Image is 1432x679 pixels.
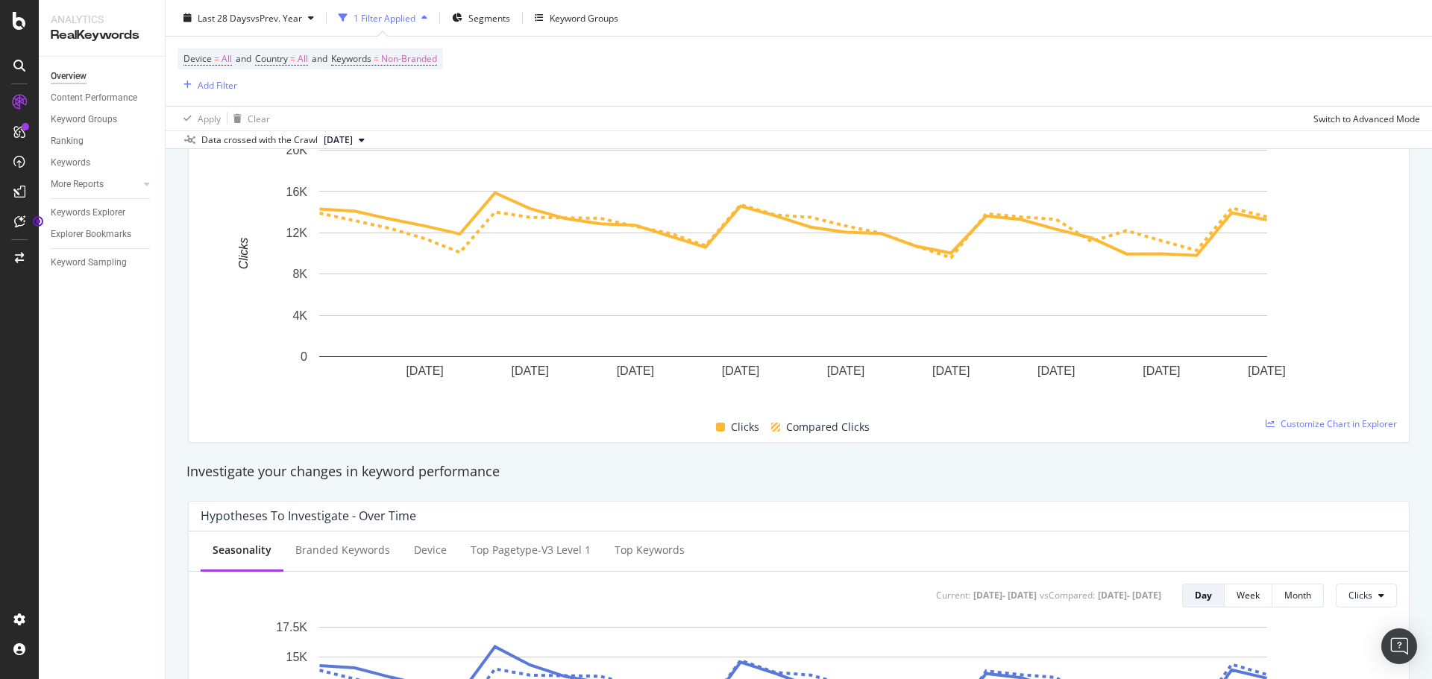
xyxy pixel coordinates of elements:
button: [DATE] [318,131,371,149]
span: Country [255,52,288,65]
div: Week [1237,589,1260,601]
button: Clear [227,107,270,130]
text: 15K [286,651,308,663]
span: All [298,48,308,69]
text: [DATE] [1037,364,1075,377]
text: [DATE] [512,364,549,377]
button: Keyword Groups [529,6,624,30]
div: RealKeywords [51,27,153,44]
a: Explorer Bookmarks [51,227,154,242]
button: Day [1182,584,1225,607]
button: Month [1272,584,1324,607]
span: and [236,52,251,65]
text: [DATE] [1248,364,1285,377]
div: Month [1284,589,1311,601]
button: Clicks [1336,584,1397,607]
div: [DATE] - [DATE] [973,589,1037,601]
text: 17.5K [276,621,307,634]
a: Overview [51,69,154,84]
text: 16K [286,185,308,198]
span: Device [183,52,212,65]
div: Top pagetype-v3 Level 1 [471,543,591,558]
text: [DATE] [617,364,654,377]
button: Week [1225,584,1272,607]
div: Top Keywords [615,543,685,558]
div: Current: [936,589,970,601]
div: Clear [248,112,270,124]
button: Last 28 DaysvsPrev. Year [178,6,320,30]
div: Day [1195,589,1212,601]
div: More Reports [51,177,104,192]
text: [DATE] [722,364,759,377]
a: Customize Chart in Explorer [1266,417,1397,430]
span: Non-Branded [381,48,437,69]
span: 2025 Aug. 8th [324,133,353,147]
span: = [214,52,219,65]
text: 20K [286,144,308,157]
div: 1 Filter Applied [354,11,415,24]
div: Content Performance [51,90,137,106]
div: Tooltip anchor [31,215,45,228]
div: Explorer Bookmarks [51,227,131,242]
div: Data crossed with the Crawl [201,133,318,147]
text: [DATE] [932,364,970,377]
a: Keyword Sampling [51,255,154,271]
div: Branded Keywords [295,543,390,558]
span: = [374,52,379,65]
div: Keywords Explorer [51,205,125,221]
div: Investigate your changes in keyword performance [186,462,1411,481]
span: Clicks [1348,589,1372,601]
div: [DATE] - [DATE] [1098,589,1161,601]
span: = [290,52,295,65]
span: and [312,52,327,65]
div: Keyword Groups [51,112,117,127]
text: [DATE] [406,364,443,377]
a: Content Performance [51,90,154,106]
button: Apply [178,107,221,130]
button: Add Filter [178,76,237,94]
a: Keywords Explorer [51,205,154,221]
div: vs Compared : [1040,589,1095,601]
div: Keyword Sampling [51,255,127,271]
span: Keywords [331,52,371,65]
div: Switch to Advanced Mode [1313,112,1420,124]
div: Keywords [51,155,90,171]
a: More Reports [51,177,139,192]
button: Switch to Advanced Mode [1307,107,1420,130]
span: vs Prev. Year [251,11,302,24]
div: Open Intercom Messenger [1381,628,1417,664]
button: 1 Filter Applied [333,6,433,30]
div: Keyword Groups [550,11,618,24]
div: Seasonality [213,543,271,558]
span: Clicks [731,418,759,436]
div: Analytics [51,12,153,27]
text: Clicks [237,238,250,270]
a: Keywords [51,155,154,171]
span: Segments [468,11,510,24]
text: 4K [292,309,307,322]
text: [DATE] [1143,364,1180,377]
div: Add Filter [198,78,237,91]
div: Ranking [51,133,84,149]
button: Segments [446,6,516,30]
span: All [222,48,232,69]
div: Apply [198,112,221,124]
text: 12K [286,227,308,239]
svg: A chart. [201,142,1386,401]
span: Last 28 Days [198,11,251,24]
span: Compared Clicks [786,418,870,436]
text: 8K [292,268,307,280]
text: 0 [301,350,307,363]
a: Keyword Groups [51,112,154,127]
div: Hypotheses to Investigate - Over Time [201,508,416,523]
a: Ranking [51,133,154,149]
div: Device [414,543,447,558]
div: Overview [51,69,87,84]
span: Customize Chart in Explorer [1281,417,1397,430]
text: [DATE] [827,364,864,377]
